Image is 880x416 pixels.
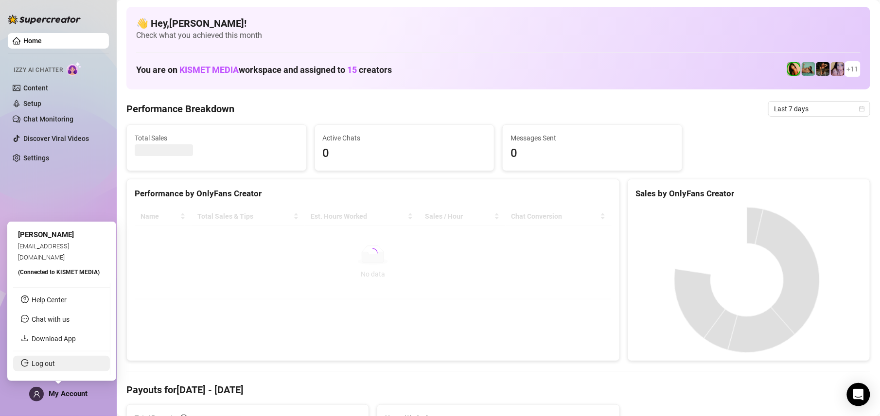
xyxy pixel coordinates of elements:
a: Chat Monitoring [23,115,73,123]
div: Performance by OnlyFans Creator [135,187,612,200]
img: Boo VIP [802,62,815,76]
a: Log out [32,360,55,367]
a: Discover Viral Videos [23,135,89,142]
span: 0 [510,144,674,163]
a: Download App [32,335,76,343]
span: calendar [859,106,865,112]
span: KISMET MEDIA [179,65,239,75]
h1: You are on workspace and assigned to creators [136,65,392,75]
span: Active Chats [323,133,487,143]
img: Jade [787,62,801,76]
span: message [21,315,29,323]
img: Lea [831,62,845,76]
span: Total Sales [135,133,299,143]
img: logo-BBDzfeDw.svg [8,15,81,24]
img: Ańa [816,62,830,76]
a: Help Center [32,296,67,304]
span: Check what you achieved this month [136,30,861,41]
div: Open Intercom Messenger [847,383,870,406]
span: loading [367,247,379,260]
a: Settings [23,154,49,162]
a: Content [23,84,48,92]
li: Log out [13,356,110,371]
img: AI Chatter [67,62,82,76]
span: Izzy AI Chatter [14,66,63,75]
a: Home [23,37,42,45]
span: (Connected to KISMET MEDIA ) [18,269,100,276]
span: user [33,391,40,398]
span: My Account [49,389,88,398]
h4: 👋 Hey, [PERSON_NAME] ! [136,17,861,30]
span: Last 7 days [774,102,864,116]
h4: Performance Breakdown [126,102,234,116]
span: [EMAIL_ADDRESS][DOMAIN_NAME] [18,243,69,260]
a: Setup [23,100,41,107]
div: Sales by OnlyFans Creator [636,187,862,200]
span: Chat with us [32,315,70,323]
span: + 11 [847,64,859,74]
span: [PERSON_NAME] [18,230,74,239]
h4: Payouts for [DATE] - [DATE] [126,383,870,397]
span: 0 [323,144,487,163]
span: 15 [347,65,357,75]
span: Messages Sent [510,133,674,143]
